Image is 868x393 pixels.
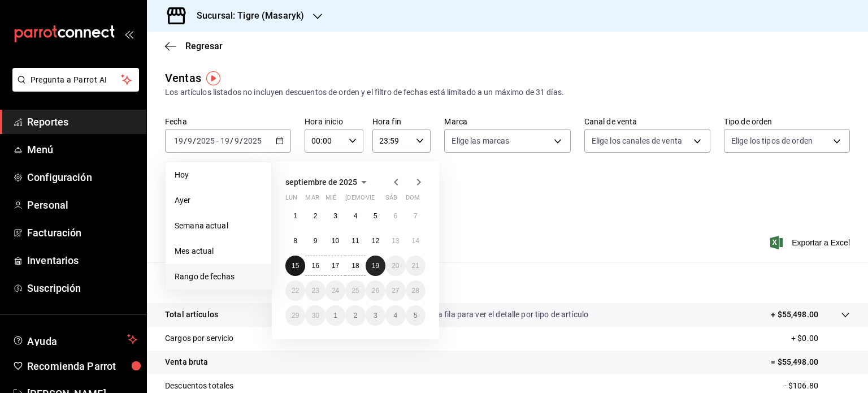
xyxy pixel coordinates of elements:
[332,237,339,245] abbr: 10 de septiembre de 2025
[354,212,358,220] abbr: 4 de septiembre de 2025
[292,312,299,319] abbr: 29 de septiembre de 2025
[333,312,337,319] abbr: 1 de octubre de 2025
[314,237,318,245] abbr: 9 de septiembre de 2025
[372,237,379,245] abbr: 12 de septiembre de 2025
[27,170,137,185] span: Configuración
[366,305,385,326] button: 3 de octubre de 2025
[285,305,305,326] button: 29 de septiembre de 2025
[293,212,297,220] abbr: 1 de septiembre de 2025
[325,256,345,276] button: 17 de septiembre de 2025
[184,136,187,145] span: /
[292,287,299,295] abbr: 22 de septiembre de 2025
[385,194,397,206] abbr: sábado
[325,305,345,326] button: 1 de octubre de 2025
[193,136,196,145] span: /
[385,206,405,226] button: 6 de septiembre de 2025
[206,71,220,85] button: Tooltip marker
[305,194,319,206] abbr: martes
[393,312,397,319] abbr: 4 de octubre de 2025
[165,356,208,368] p: Venta bruta
[196,136,215,145] input: ----
[444,118,570,126] label: Marca
[325,280,345,301] button: 24 de septiembre de 2025
[234,136,240,145] input: --
[243,136,262,145] input: ----
[27,253,137,268] span: Inventarios
[325,194,336,206] abbr: miércoles
[412,287,419,295] abbr: 28 de septiembre de 2025
[27,332,123,346] span: Ayuda
[414,312,418,319] abbr: 5 de octubre de 2025
[354,312,358,319] abbr: 2 de octubre de 2025
[401,309,588,321] p: Da clic en la fila para ver el detalle por tipo de artículo
[165,380,233,392] p: Descuentos totales
[293,237,297,245] abbr: 8 de septiembre de 2025
[325,231,345,251] button: 10 de septiembre de 2025
[165,276,850,290] p: Resumen
[124,29,133,38] button: open_drawer_menu
[372,262,379,270] abbr: 19 de septiembre de 2025
[27,280,137,296] span: Suscripción
[406,206,426,226] button: 7 de septiembre de 2025
[27,197,137,213] span: Personal
[285,231,305,251] button: 8 de septiembre de 2025
[305,231,325,251] button: 9 de septiembre de 2025
[412,262,419,270] abbr: 21 de septiembre de 2025
[406,305,426,326] button: 5 de octubre de 2025
[392,237,399,245] abbr: 13 de septiembre de 2025
[285,206,305,226] button: 1 de septiembre de 2025
[305,305,325,326] button: 30 de septiembre de 2025
[31,74,121,86] span: Pregunta a Parrot AI
[311,312,319,319] abbr: 30 de septiembre de 2025
[385,305,405,326] button: 4 de octubre de 2025
[584,118,710,126] label: Canal de venta
[412,237,419,245] abbr: 14 de septiembre de 2025
[772,236,850,249] button: Exportar a Excel
[392,287,399,295] abbr: 27 de septiembre de 2025
[175,245,262,257] span: Mes actual
[175,271,262,283] span: Rango de fechas
[175,195,262,206] span: Ayer
[452,135,509,146] span: Elige las marcas
[165,309,218,321] p: Total artículos
[12,68,139,92] button: Pregunta a Parrot AI
[185,41,223,51] span: Regresar
[372,287,379,295] abbr: 26 de septiembre de 2025
[216,136,219,145] span: -
[292,262,299,270] abbr: 15 de septiembre de 2025
[406,194,420,206] abbr: domingo
[406,256,426,276] button: 21 de septiembre de 2025
[285,178,357,187] span: septiembre de 2025
[771,356,850,368] p: = $55,498.00
[351,237,359,245] abbr: 11 de septiembre de 2025
[345,305,365,326] button: 2 de octubre de 2025
[240,136,243,145] span: /
[351,262,359,270] abbr: 18 de septiembre de 2025
[366,256,385,276] button: 19 de septiembre de 2025
[385,231,405,251] button: 13 de septiembre de 2025
[392,262,399,270] abbr: 20 de septiembre de 2025
[220,136,230,145] input: --
[406,231,426,251] button: 14 de septiembre de 2025
[285,175,371,189] button: septiembre de 2025
[305,256,325,276] button: 16 de septiembre de 2025
[406,280,426,301] button: 28 de septiembre de 2025
[173,136,184,145] input: --
[165,70,201,87] div: Ventas
[165,41,223,51] button: Regresar
[325,206,345,226] button: 3 de septiembre de 2025
[165,87,850,98] div: Los artículos listados no incluyen descuentos de orden y el filtro de fechas está limitado a un m...
[285,194,297,206] abbr: lunes
[285,256,305,276] button: 15 de septiembre de 2025
[385,256,405,276] button: 20 de septiembre de 2025
[175,169,262,181] span: Hoy
[784,380,850,392] p: - $106.80
[285,280,305,301] button: 22 de septiembre de 2025
[771,309,818,321] p: + $55,498.00
[27,225,137,240] span: Facturación
[366,231,385,251] button: 12 de septiembre de 2025
[385,280,405,301] button: 27 de septiembre de 2025
[27,142,137,157] span: Menú
[230,136,233,145] span: /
